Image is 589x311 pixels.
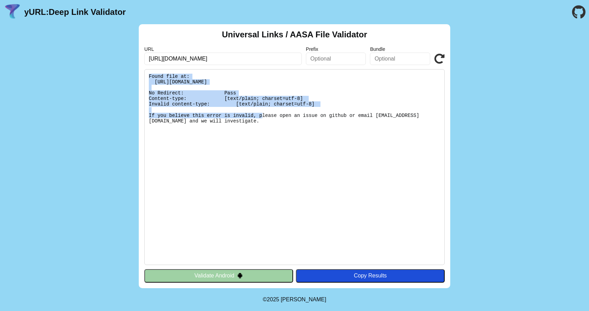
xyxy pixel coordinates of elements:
a: yURL:Deep Link Validator [24,7,126,17]
label: Bundle [370,46,430,52]
button: Copy Results [296,269,445,282]
span: 2025 [267,296,279,302]
img: droidIcon.svg [237,273,243,278]
h2: Universal Links / AASA File Validator [222,30,367,39]
pre: Found file at: [URL][DOMAIN_NAME] No Redirect: Pass Content-type: [text/plain; charset=utf-8] Inv... [144,69,445,265]
input: Optional [306,53,366,65]
img: yURL Logo [3,3,21,21]
input: Required [144,53,302,65]
a: Michael Ibragimchayev's Personal Site [281,296,326,302]
label: URL [144,46,302,52]
button: Validate Android [144,269,293,282]
input: Optional [370,53,430,65]
footer: © [263,288,326,311]
label: Prefix [306,46,366,52]
div: Copy Results [299,273,441,279]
